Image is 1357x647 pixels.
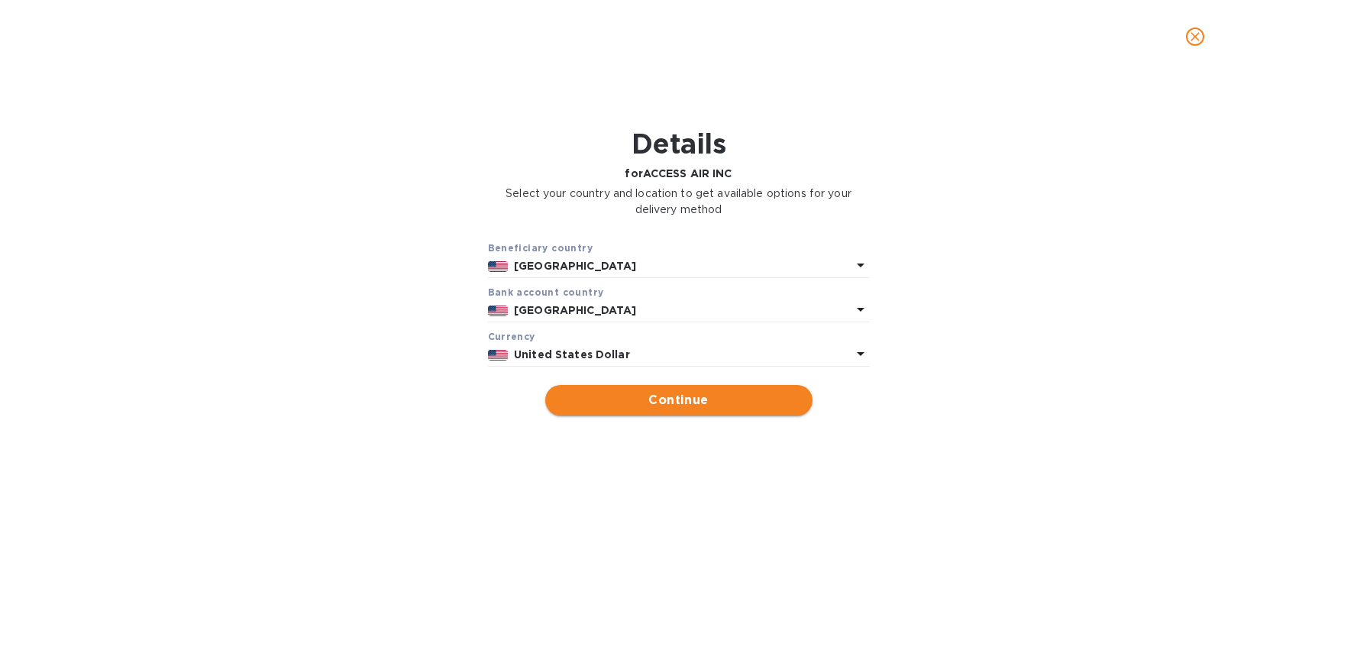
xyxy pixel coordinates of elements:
b: Bank account cоuntry [488,286,604,298]
b: Beneficiary country [488,242,593,254]
span: Continue [557,391,800,409]
p: Select your country and location to get available options for your delivery method [488,186,870,218]
b: United States Dollar [514,348,630,361]
b: [GEOGRAPHIC_DATA] [514,304,636,316]
button: Continue [545,385,813,416]
b: Currency [488,331,535,342]
b: [GEOGRAPHIC_DATA] [514,260,636,272]
b: for ACCESS AIR INC [625,167,732,180]
img: US [488,261,509,272]
button: close [1177,18,1213,55]
img: USD [488,350,509,361]
img: US [488,306,509,316]
h1: Details [488,128,870,160]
